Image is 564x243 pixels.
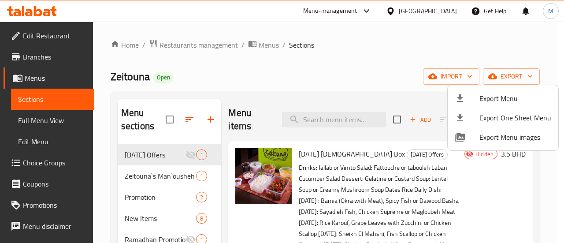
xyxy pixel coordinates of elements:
span: Export One Sheet Menu [479,112,551,123]
span: Export Menu images [479,132,551,142]
li: Export one sheet menu items [448,108,558,127]
span: Export Menu [479,93,551,104]
li: Export Menu images [448,127,558,147]
li: Export menu items [448,89,558,108]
